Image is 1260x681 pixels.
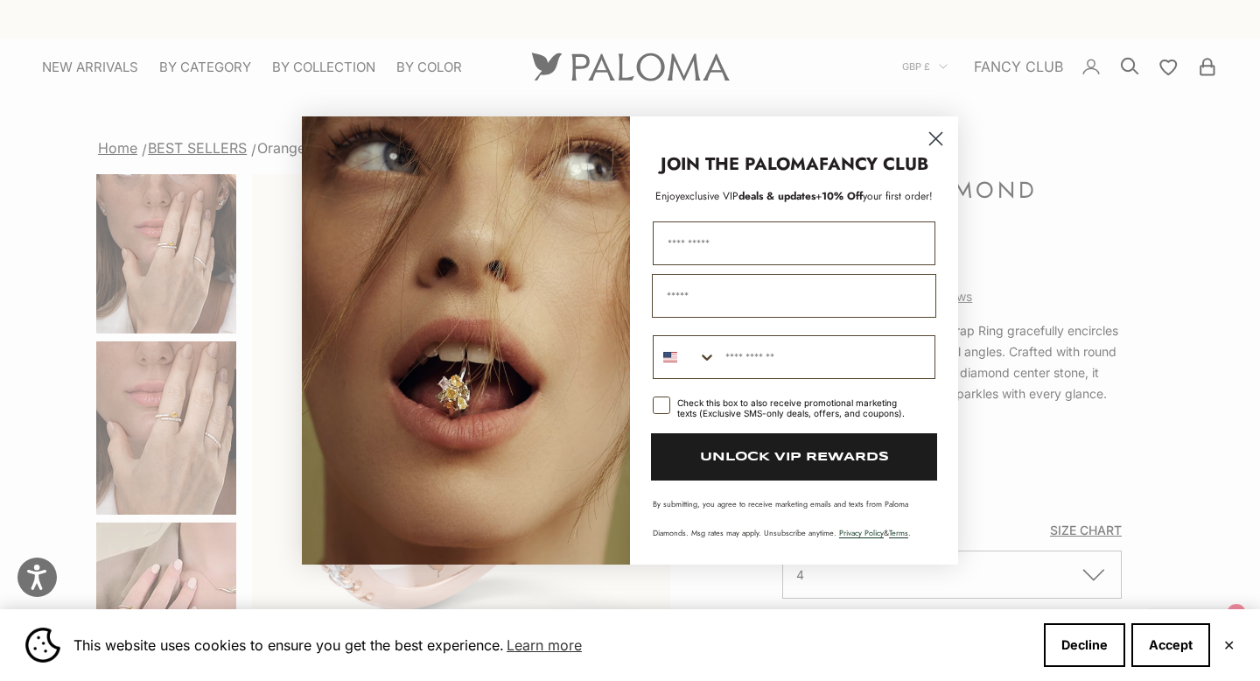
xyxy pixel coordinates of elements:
input: Phone Number [717,336,934,378]
span: 10% Off [822,188,863,204]
button: Search Countries [654,336,717,378]
button: Accept [1131,623,1210,667]
input: First Name [653,221,935,265]
span: Enjoy [655,188,680,204]
input: Email [652,274,936,318]
button: Close [1223,640,1235,650]
span: This website uses cookies to ensure you get the best experience. [73,632,1030,658]
button: Close dialog [920,123,951,154]
img: Loading... [302,116,630,565]
span: + your first order! [815,188,933,204]
strong: JOIN THE PALOMA [661,151,819,177]
span: deals & updates [680,188,815,204]
a: Learn more [504,632,584,658]
div: Check this box to also receive promotional marketing texts (Exclusive SMS-only deals, offers, and... [677,397,914,418]
p: By submitting, you agree to receive marketing emails and texts from Paloma Diamonds. Msg rates ma... [653,498,935,538]
img: Cookie banner [25,628,60,663]
a: Privacy Policy [839,527,884,538]
button: UNLOCK VIP REWARDS [651,433,937,481]
span: & . [839,527,911,538]
span: exclusive VIP [680,188,738,204]
strong: FANCY CLUB [819,151,928,177]
button: Decline [1044,623,1125,667]
img: United States [663,350,677,364]
a: Terms [889,527,908,538]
